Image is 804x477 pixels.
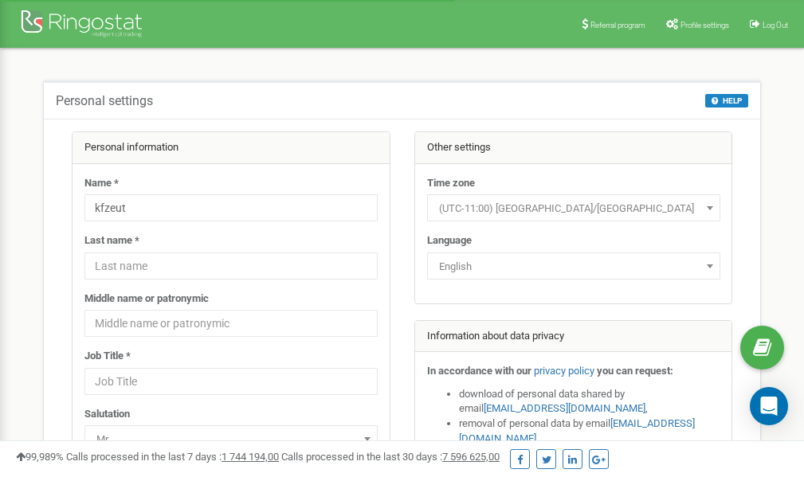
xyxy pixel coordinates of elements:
span: Mr. [90,428,372,451]
u: 7 596 625,00 [442,451,500,463]
label: Language [427,233,472,248]
strong: you can request: [597,365,673,377]
button: HELP [705,94,748,108]
input: Middle name or patronymic [84,310,378,337]
h5: Personal settings [56,94,153,108]
div: Other settings [415,132,732,164]
label: Job Title * [84,349,131,364]
span: English [433,256,715,278]
a: [EMAIL_ADDRESS][DOMAIN_NAME] [484,402,645,414]
span: Log Out [763,21,788,29]
span: Calls processed in the last 30 days : [281,451,500,463]
input: Name [84,194,378,221]
span: Mr. [84,425,378,452]
li: removal of personal data by email , [459,416,720,446]
li: download of personal data shared by email , [459,387,720,416]
label: Name * [84,176,119,191]
div: Information about data privacy [415,321,732,353]
span: 99,989% [16,451,64,463]
label: Salutation [84,407,130,422]
label: Middle name or patronymic [84,291,209,307]
span: Referral program [590,21,645,29]
span: Calls processed in the last 7 days : [66,451,279,463]
div: Personal information [73,132,390,164]
input: Job Title [84,368,378,395]
label: Time zone [427,176,475,191]
a: privacy policy [534,365,594,377]
div: Open Intercom Messenger [750,387,788,425]
span: English [427,252,720,280]
input: Last name [84,252,378,280]
span: (UTC-11:00) Pacific/Midway [433,197,715,220]
label: Last name * [84,233,139,248]
u: 1 744 194,00 [222,451,279,463]
strong: In accordance with our [427,365,531,377]
span: (UTC-11:00) Pacific/Midway [427,194,720,221]
span: Profile settings [680,21,729,29]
